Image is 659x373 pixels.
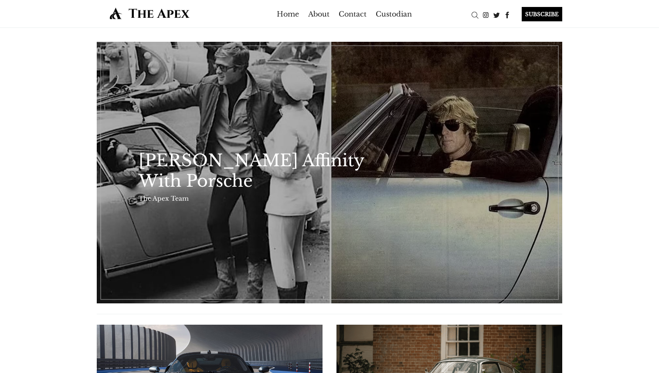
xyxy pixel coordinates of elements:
[277,7,299,21] a: Home
[502,10,513,19] a: Facebook
[308,7,329,21] a: About
[491,10,502,19] a: Twitter
[139,195,189,202] a: The Apex Team
[522,7,562,21] div: SUBSCRIBE
[139,150,371,191] a: [PERSON_NAME] Affinity With Porsche
[469,10,480,19] a: Search
[97,42,562,303] a: Robert Redford's Affinity With Porsche
[376,7,412,21] a: Custodian
[97,7,203,20] img: The Apex by Custodian
[480,10,491,19] a: Instagram
[513,7,562,21] a: SUBSCRIBE
[339,7,367,21] a: Contact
